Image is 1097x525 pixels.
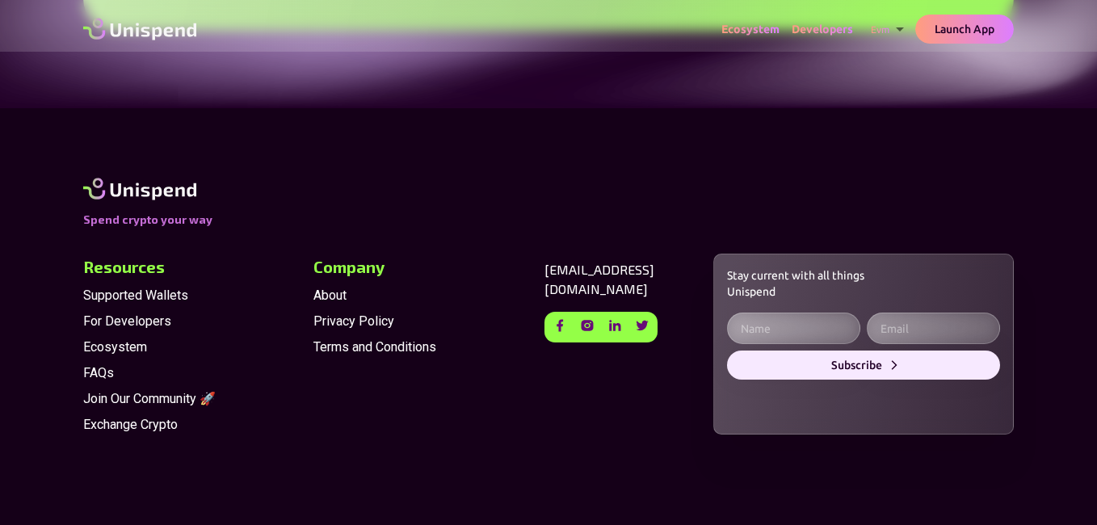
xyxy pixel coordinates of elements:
button: Launch App [915,15,1014,44]
img: facebook [580,319,595,333]
span: For Developers [83,312,301,331]
span: evm [871,24,889,35]
span: Ecosystem [83,338,301,357]
div: evm [866,19,915,40]
p: Spend crypto your way [83,205,1014,228]
a: [EMAIL_ADDRESS][DOMAIN_NAME] [544,260,675,299]
span: Ecosystem [721,23,780,36]
input: Email [868,313,999,342]
img: facebook [553,318,567,333]
span: About [313,286,531,305]
span: Terms and Conditions [313,338,531,357]
span: Exchange Crypto [83,415,301,435]
img: facebook [635,318,649,333]
span: Privacy Policy [313,312,531,331]
img: facebook [607,318,622,333]
span: FAQs [83,363,301,383]
span: Developers [792,23,853,36]
h6: Resources [83,254,301,279]
span: Join Our Community 🚀 [83,389,301,409]
span: Supported Wallets [83,286,301,305]
p: Stay current with all things Unispend [727,267,889,300]
input: Name [728,313,860,342]
button: Subscribe [727,351,1000,380]
h6: Company [313,254,531,279]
